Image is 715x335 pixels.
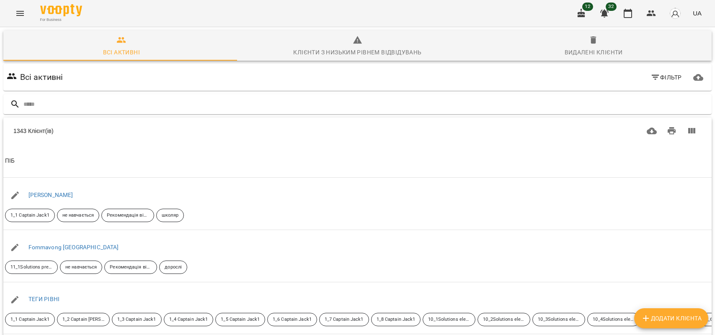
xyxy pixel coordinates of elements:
[159,261,187,274] div: дорослі
[57,313,110,326] div: 1_2 Captain [PERSON_NAME] 1
[267,313,317,326] div: 1_6 Captain Jack1
[5,209,55,222] div: 1_1 Captain Jack1
[641,313,702,323] span: Додати клієнта
[57,209,99,222] div: не навчається
[62,316,104,323] p: 1_2 Captain [PERSON_NAME] 1
[593,316,635,323] p: 10_4Solutions elementary there isthere are
[101,209,154,222] div: Рекомендація від друзів знайомих тощо
[107,212,149,219] p: Рекомендація від друзів знайомих тощо
[10,3,30,23] button: Menu
[28,244,119,251] a: Fommavong [GEOGRAPHIC_DATA]
[273,316,312,323] p: 1_6 Captain Jack1
[20,71,63,84] h6: Всі активні
[28,192,73,198] a: [PERSON_NAME]
[221,316,260,323] p: 1_5 Captain Jack1
[650,72,682,82] span: Фільтр
[110,264,152,271] p: Рекомендація від друзів знайомих тощо
[162,212,178,219] p: школяр
[169,316,208,323] p: 1_4 Captain Jack1
[423,313,475,326] div: 10_1Solutions elementary to be
[642,121,662,141] button: Завантажити CSV
[319,313,369,326] div: 1_7 Captain Jack1
[112,313,162,326] div: 1_3 Captain Jack1
[428,316,470,323] p: 10_1Solutions elementary to be
[681,121,702,141] button: Вигляд колонок
[293,47,421,57] div: Клієнти з низьким рівнем відвідувань
[215,313,265,326] div: 1_5 Captain Jack1
[483,316,525,323] p: 10_2Solutions elementary present simple
[5,156,15,166] div: ПІБ
[10,264,52,271] p: 11_1Solutions pre-intermidiate Past S
[165,264,182,271] p: дорослі
[5,261,58,274] div: 11_1Solutions pre-intermidiate Past S
[13,127,348,135] div: 1343 Клієнт(ів)
[587,313,640,326] div: 10_4Solutions elementary there isthere are
[5,313,55,326] div: 1_1 Captain Jack1
[5,156,15,166] div: Sort
[532,313,585,326] div: 10_3Solutions elementary present continuous
[60,261,102,274] div: не навчається
[103,47,140,57] div: Всі активні
[582,3,593,11] span: 12
[647,70,685,85] button: Фільтр
[371,313,421,326] div: 1_8 Captain Jack1
[164,313,214,326] div: 1_4 Captain Jack1
[117,316,156,323] p: 1_3 Captain Jack1
[65,264,97,271] p: не навчається
[62,212,94,219] p: не навчається
[606,3,617,11] span: 32
[28,296,59,302] a: ТЕГИ РІВНІ
[40,4,82,16] img: Voopty Logo
[478,313,530,326] div: 10_2Solutions elementary present simple
[3,118,712,144] div: Table Toolbar
[689,5,705,21] button: UA
[156,209,184,222] div: школяр
[693,9,702,18] span: UA
[10,212,49,219] p: 1_1 Captain Jack1
[669,8,681,19] img: avatar_s.png
[662,121,682,141] button: Друк
[10,316,49,323] p: 1_1 Captain Jack1
[377,316,416,323] p: 1_8 Captain Jack1
[538,316,580,323] p: 10_3Solutions elementary present continuous
[565,47,623,57] div: Видалені клієнти
[40,17,82,23] span: For Business
[634,308,708,328] button: Додати клієнта
[325,316,364,323] p: 1_7 Captain Jack1
[104,261,157,274] div: Рекомендація від друзів знайомих тощо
